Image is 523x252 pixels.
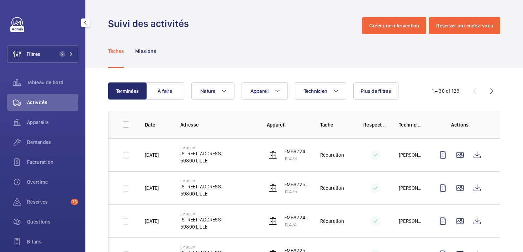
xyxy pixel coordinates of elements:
[304,88,328,94] span: Technicien
[191,82,234,100] button: Nature
[145,151,159,159] p: [DATE]
[180,245,222,249] p: EMBLEM
[180,179,222,183] p: EMBLEM
[71,199,78,205] span: 75
[27,238,78,245] span: Bilans
[108,48,124,55] p: Tâches
[180,223,222,230] p: 59800 LILLE
[320,218,344,225] p: Réparation
[399,121,423,128] p: Technicien
[180,121,255,128] p: Adresse
[27,178,78,186] span: Overtime
[27,79,78,86] span: Tableau de bord
[361,88,391,94] span: Plus de filtres
[146,82,184,100] button: À faire
[284,155,309,162] p: 12473
[434,121,486,128] p: Actions
[429,17,500,34] button: Réserver un rendez-vous
[27,139,78,146] span: Demandes
[27,159,78,166] span: Facturation
[180,190,222,197] p: 59800 LILLE
[250,88,269,94] span: Appareil
[27,218,78,225] span: Questions
[200,88,216,94] span: Nature
[180,183,222,190] p: [STREET_ADDRESS]
[399,184,423,192] p: [PERSON_NAME]
[180,216,222,223] p: [STREET_ADDRESS]
[27,119,78,126] span: Appareils
[284,181,309,188] p: EMB62250 - 98001422
[180,212,222,216] p: EMBLEM
[353,82,398,100] button: Plus de filtres
[180,150,222,157] p: [STREET_ADDRESS]
[399,218,423,225] p: [PERSON_NAME]
[180,146,222,150] p: EMBLEM
[267,121,309,128] p: Appareil
[59,51,65,57] span: 2
[145,121,169,128] p: Date
[320,184,344,192] p: Réparation
[432,87,459,95] div: 1 – 30 of 128
[320,151,344,159] p: Réparation
[363,121,387,128] p: Respect délai
[7,45,78,63] button: Filtres2
[145,218,159,225] p: [DATE]
[284,148,309,155] p: EMB62248 - 59471150
[295,82,347,100] button: Technicien
[269,151,277,159] img: elevator.svg
[284,214,309,221] p: EMB62249 - 30694521
[362,17,427,34] button: Créer une intervention
[108,82,147,100] button: Terminées
[284,221,309,228] p: 12474
[242,82,288,100] button: Appareil
[108,17,193,30] h1: Suivi des activités
[27,99,78,106] span: Activités
[284,188,309,195] p: 12475
[180,157,222,164] p: 59800 LILLE
[320,121,352,128] p: Tâche
[269,184,277,192] img: elevator.svg
[145,184,159,192] p: [DATE]
[399,151,423,159] p: [PERSON_NAME]
[135,48,156,55] p: Missions
[27,198,68,205] span: Réserves
[27,50,40,58] span: Filtres
[269,217,277,225] img: elevator.svg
